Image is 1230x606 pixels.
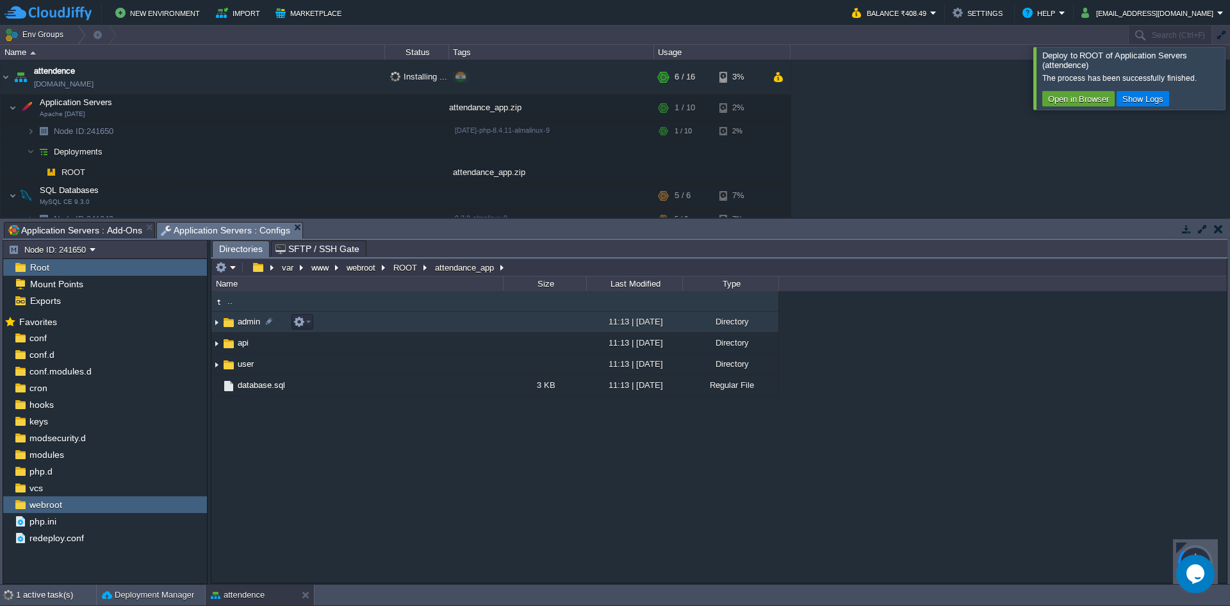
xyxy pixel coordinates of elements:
span: SFTP / SSH Gate [275,241,359,257]
img: AMDAwAAAACH5BAEAAAAALAAAAAABAAEAAAICRAEAOw== [17,183,35,208]
a: admin [236,316,262,327]
a: Node ID:241649 [53,214,115,224]
div: Size [504,276,586,291]
div: 11:13 | [DATE] [586,375,682,395]
span: Favorites [17,316,59,328]
img: AMDAwAAAACH5BAEAAAAALAAAAAABAAEAAAICRAEAOw== [9,95,17,121]
span: Application Servers : Add-Ons [8,223,142,238]
button: Node ID: 241650 [8,244,90,255]
div: attendance_app.zip [449,162,654,182]
button: attendence [211,589,265,602]
span: Deploy to ROOT of Application Servers (attendence) [1042,51,1187,70]
div: 11:13 | [DATE] [586,312,682,332]
button: Show Logs [1119,93,1167,105]
img: AMDAwAAAACH5BAEAAAAALAAAAAABAAEAAAICRAEAOw== [222,379,236,393]
span: modules [27,449,66,460]
span: Deployments [53,146,104,157]
button: New Environment [115,5,204,21]
div: 1 / 10 [675,121,692,141]
input: Click to enter the path [211,258,1227,276]
button: attendance_app [433,262,497,273]
a: .. [225,296,234,307]
div: Tags [450,45,653,60]
button: var [280,262,297,273]
span: Application Servers [38,97,114,108]
a: Mount Points [28,278,85,290]
a: redeploy.conf [27,532,86,544]
img: AMDAwAAAACH5BAEAAAAALAAAAAABAAEAAAICRAEAOw== [27,209,35,229]
button: Settings [953,5,1006,21]
iframe: chat widget [1176,555,1217,593]
div: 5 / 6 [675,209,688,229]
img: AMDAwAAAACH5BAEAAAAALAAAAAABAAEAAAICRAEAOw== [211,375,222,395]
a: api [236,337,250,348]
img: AMDAwAAAACH5BAEAAAAALAAAAAABAAEAAAICRAEAOw== [1,60,11,94]
div: 11:13 | [DATE] [586,333,682,353]
div: 6 / 16 [675,60,695,94]
div: Directory [682,354,778,374]
img: AMDAwAAAACH5BAEAAAAALAAAAAABAAEAAAICRAEAOw== [9,183,17,208]
a: conf.modules.d [27,366,94,377]
a: attendence [34,65,75,78]
div: 7% [719,209,761,229]
a: modsecurity.d [27,432,88,444]
img: AMDAwAAAACH5BAEAAAAALAAAAAABAAEAAAICRAEAOw== [222,358,236,372]
div: Last Modified [587,276,682,291]
span: SQL Databases [38,185,101,196]
button: Env Groups [4,26,68,44]
button: Import [216,5,264,21]
div: Name [1,45,384,60]
div: 7% [719,183,761,208]
img: AMDAwAAAACH5BAEAAAAALAAAAAABAAEAAAICRAEAOw== [35,142,53,162]
img: AMDAwAAAACH5BAEAAAAALAAAAAABAAEAAAICRAEAOw== [35,162,42,182]
div: Directory [682,333,778,353]
a: php.d [27,466,54,477]
div: 3 KB [503,375,586,395]
button: Help [1022,5,1059,21]
a: Favorites [17,317,59,327]
a: hooks [27,399,56,410]
a: webroot [27,499,64,510]
a: Exports [28,295,63,307]
span: Application Servers : Configs [161,223,290,239]
a: cron [27,382,49,394]
a: database.sql [236,380,287,391]
a: php.ini [27,516,58,527]
div: 1 active task(s) [16,585,96,605]
span: Apache [DATE] [40,110,85,118]
a: Node ID:241650 [53,126,115,137]
span: 241650 [53,126,115,137]
div: Name [213,276,503,291]
a: conf.d [27,349,56,360]
button: webroot [345,262,379,273]
span: 241649 [53,214,115,224]
span: MySQL CE 9.3.0 [40,198,90,206]
a: Root [28,262,51,273]
a: keys [27,416,50,427]
a: conf [27,332,49,344]
a: Application ServersApache [DATE] [38,97,114,107]
span: [DATE]-php-8.4.11-almalinux-9 [455,126,550,134]
img: AMDAwAAAACH5BAEAAAAALAAAAAABAAEAAAICRAEAOw== [222,316,236,330]
img: AMDAwAAAACH5BAEAAAAALAAAAAABAAEAAAICRAEAOw== [27,121,35,141]
div: The process has been successfully finished. [1042,73,1222,83]
button: Balance ₹408.49 [852,5,930,21]
button: ROOT [391,262,420,273]
a: [DOMAIN_NAME] [34,78,94,90]
div: Regular File [682,375,778,395]
a: ROOT [60,167,87,178]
